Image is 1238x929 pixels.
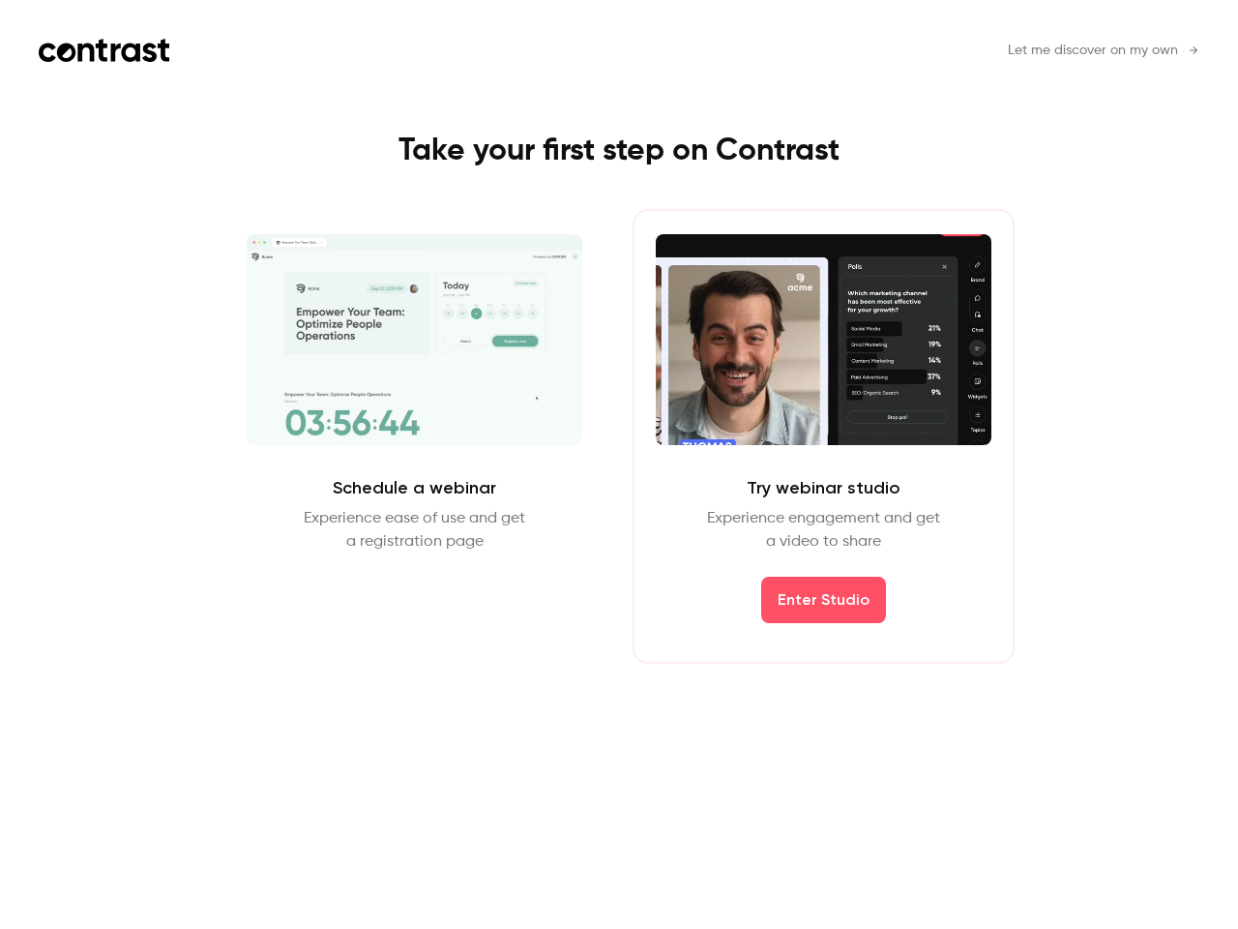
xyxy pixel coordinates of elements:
p: Experience engagement and get a video to share [707,507,940,554]
h2: Schedule a webinar [333,476,496,499]
button: Enter Studio [761,577,886,623]
p: Experience ease of use and get a registration page [304,507,525,554]
h2: Try webinar studio [747,476,900,499]
span: Let me discover on my own [1008,41,1178,61]
h1: Take your first step on Contrast [185,132,1053,170]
